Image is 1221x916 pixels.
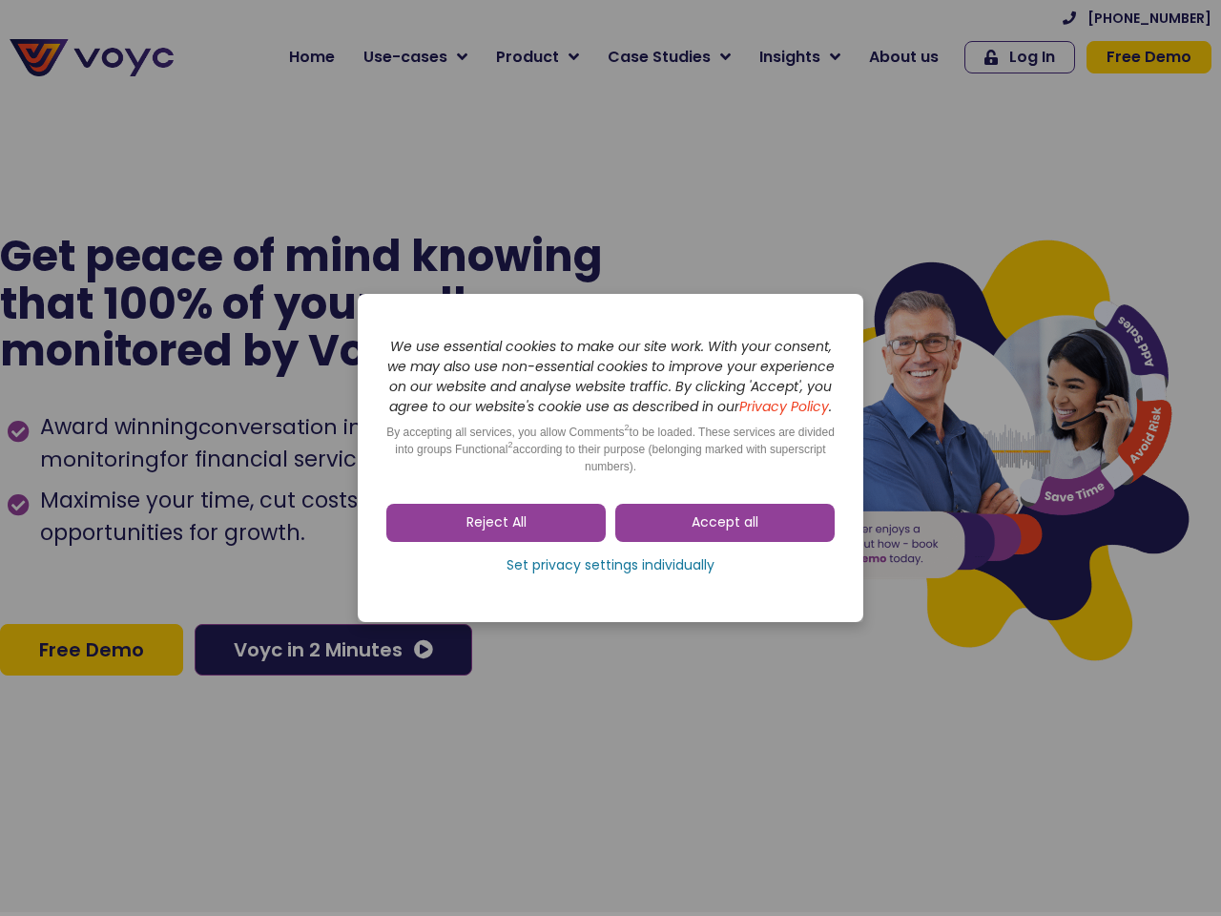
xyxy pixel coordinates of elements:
[387,337,835,416] i: We use essential cookies to make our site work. With your consent, we may also use non-essential ...
[386,426,835,473] span: By accepting all services, you allow Comments to be loaded. These services are divided into group...
[507,440,512,449] sup: 2
[386,552,835,580] a: Set privacy settings individually
[625,423,630,432] sup: 2
[386,504,606,542] a: Reject All
[507,556,714,575] span: Set privacy settings individually
[692,513,758,532] span: Accept all
[466,513,527,532] span: Reject All
[615,504,835,542] a: Accept all
[739,397,829,416] a: Privacy Policy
